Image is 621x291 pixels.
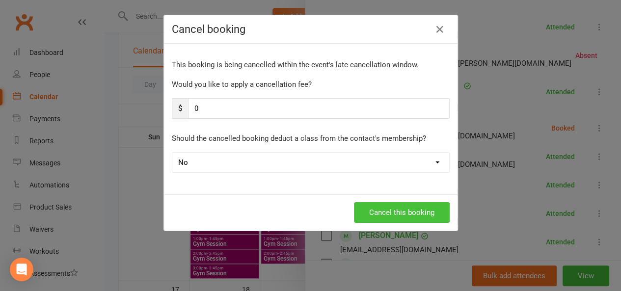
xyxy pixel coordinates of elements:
[172,59,450,71] p: This booking is being cancelled within the event's late cancellation window.
[172,132,450,144] p: Should the cancelled booking deduct a class from the contact's membership?
[172,23,450,35] h4: Cancel booking
[432,22,448,37] button: Close
[172,98,188,119] span: $
[172,79,450,90] p: Would you like to apply a cancellation fee?
[354,202,450,223] button: Cancel this booking
[10,258,33,281] div: Open Intercom Messenger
